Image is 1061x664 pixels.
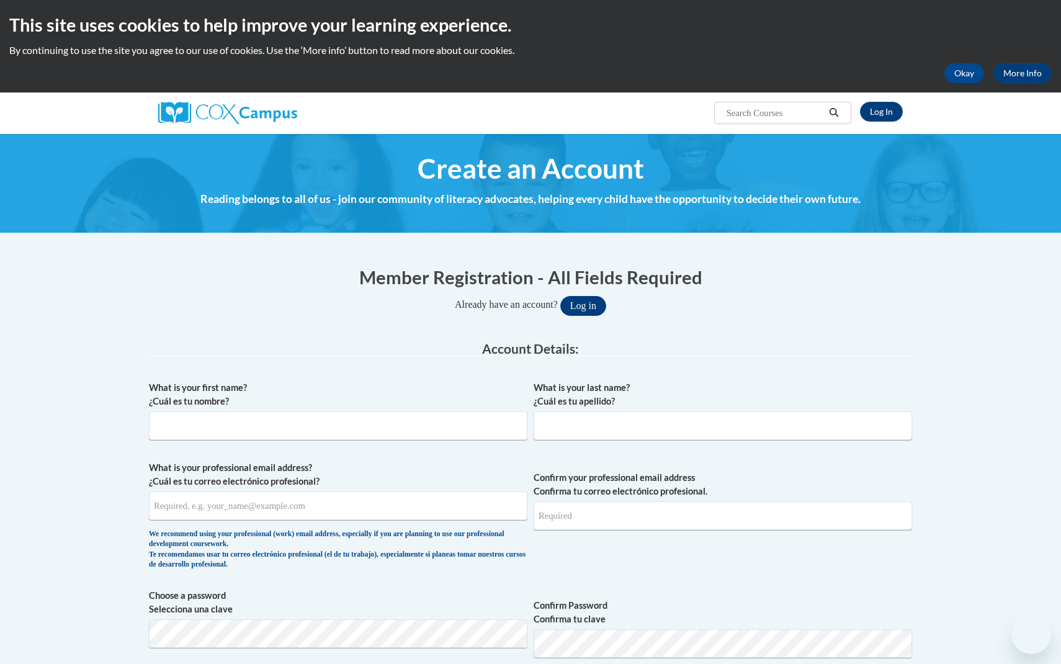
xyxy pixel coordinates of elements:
[725,105,825,120] input: Search Courses
[482,341,579,356] span: Account Details:
[944,63,984,83] button: Okay
[158,102,297,124] img: Cox Campus
[149,461,527,488] label: What is your professional email address? ¿Cuál es tu correo electrónico profesional?
[455,299,558,310] span: Already have an account?
[149,491,527,520] input: Metadata input
[149,589,527,616] label: Choose a password Selecciona una clave
[993,63,1052,83] a: More Info
[534,411,912,440] input: Metadata input
[418,152,644,185] span: Create an Account
[149,191,912,207] h4: Reading belongs to all of us - join our community of literacy advocates, helping every child have...
[9,12,1052,37] h2: This site uses cookies to help improve your learning experience.
[149,264,912,290] h1: Member Registration - All Fields Required
[534,381,912,408] label: What is your last name? ¿Cuál es tu apellido?
[1011,614,1051,654] iframe: Button to launch messaging window
[825,105,843,120] button: Search
[534,501,912,530] input: Required
[149,411,527,440] input: Metadata input
[9,43,1052,57] p: By continuing to use the site you agree to our use of cookies. Use the ‘More info’ button to read...
[860,102,903,122] a: Log In
[149,381,527,408] label: What is your first name? ¿Cuál es tu nombre?
[560,296,606,316] button: Log in
[534,599,912,626] label: Confirm Password Confirma tu clave
[534,471,912,498] label: Confirm your professional email address Confirma tu correo electrónico profesional.
[149,529,527,570] div: We recommend using your professional (work) email address, especially if you are planning to use ...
